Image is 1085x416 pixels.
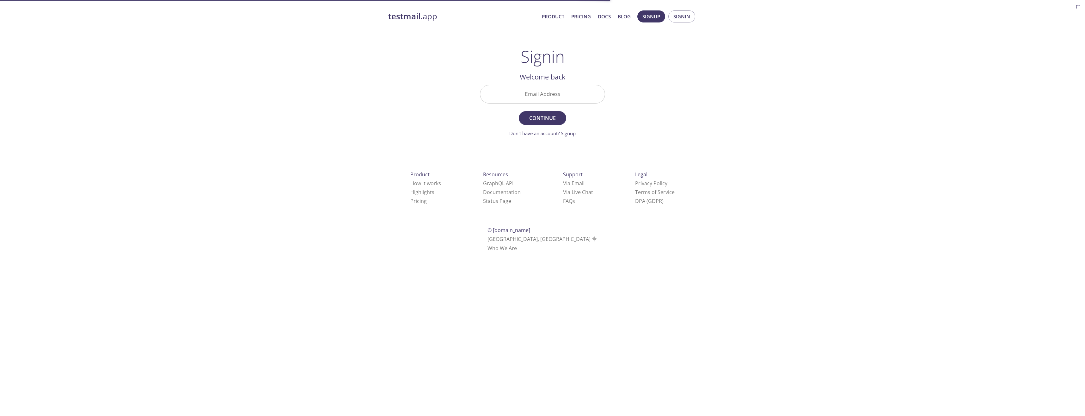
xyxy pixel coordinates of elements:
button: Signin [668,10,695,22]
a: Docs [598,12,611,21]
span: © [DOMAIN_NAME] [487,227,530,234]
span: Signin [673,12,690,21]
button: Signup [637,10,665,22]
a: Pricing [571,12,591,21]
a: Don't have an account? Signup [509,130,576,136]
h1: Signin [521,47,565,66]
a: FAQ [563,198,575,205]
a: Terms of Service [635,189,675,196]
span: Continue [526,114,559,123]
button: Continue [519,111,566,125]
a: How it works [410,180,441,187]
a: Pricing [410,198,427,205]
span: s [573,198,575,205]
span: [GEOGRAPHIC_DATA], [GEOGRAPHIC_DATA] [487,236,598,243]
a: GraphQL API [483,180,513,187]
a: DPA (GDPR) [635,198,664,205]
h2: Welcome back [480,72,605,82]
span: Resources [483,171,508,178]
a: Status Page [483,198,511,205]
a: Product [542,12,564,21]
a: Who We Are [487,245,517,252]
a: Via Live Chat [563,189,593,196]
a: Documentation [483,189,521,196]
span: Product [410,171,430,178]
a: Via Email [563,180,585,187]
span: Support [563,171,583,178]
a: Privacy Policy [635,180,667,187]
a: Blog [618,12,631,21]
span: Signup [642,12,660,21]
span: Legal [635,171,647,178]
strong: testmail [388,11,420,22]
a: Highlights [410,189,434,196]
a: testmail.app [388,11,537,22]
